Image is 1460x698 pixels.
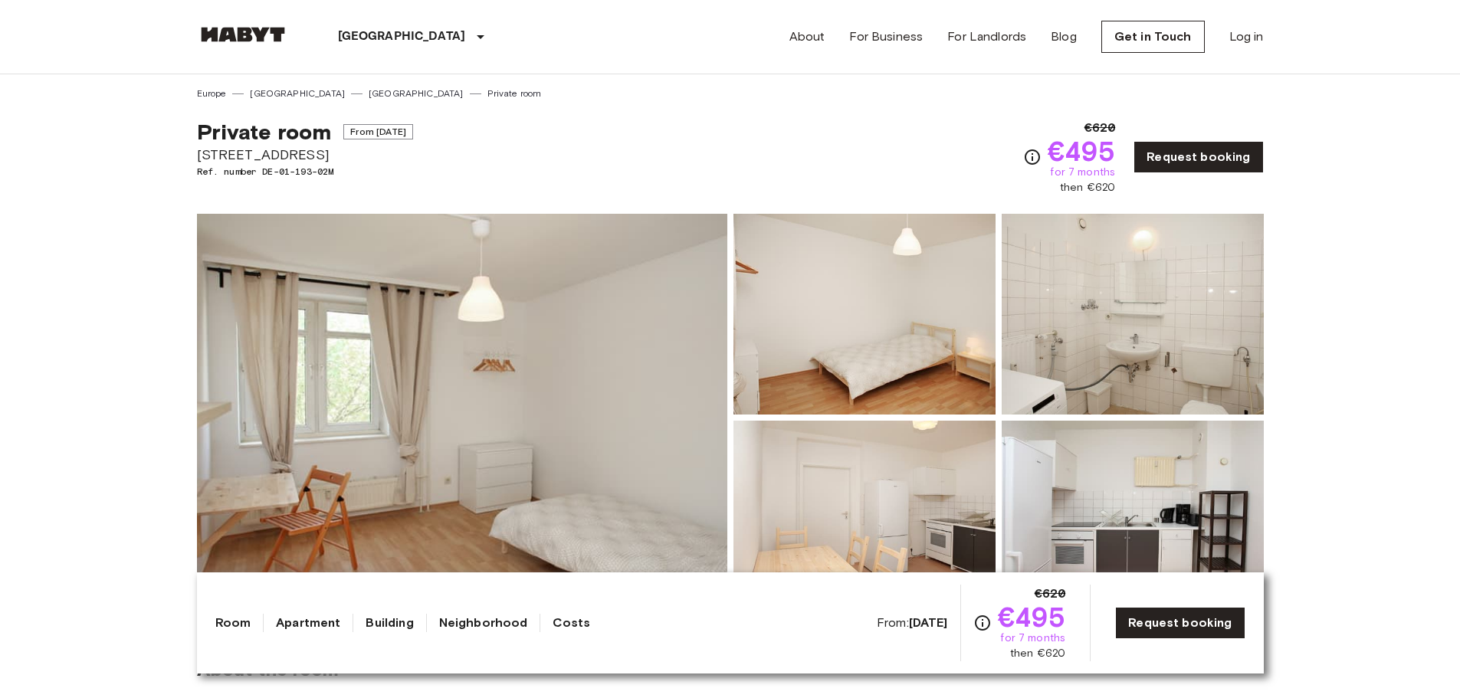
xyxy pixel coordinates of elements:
[1084,119,1116,137] span: €620
[998,603,1066,631] span: €495
[338,28,466,46] p: [GEOGRAPHIC_DATA]
[1060,180,1115,195] span: then €620
[1023,148,1042,166] svg: Check cost overview for full price breakdown. Please note that discounts apply to new joiners onl...
[1035,585,1066,603] span: €620
[789,28,825,46] a: About
[1134,141,1263,173] a: Request booking
[1048,137,1116,165] span: €495
[197,214,727,621] img: Marketing picture of unit DE-01-193-02M
[1002,214,1264,415] img: Picture of unit DE-01-193-02M
[849,28,923,46] a: For Business
[1002,421,1264,621] img: Picture of unit DE-01-193-02M
[215,614,251,632] a: Room
[1101,21,1205,53] a: Get in Touch
[877,614,948,631] span: From:
[1000,631,1065,646] span: for 7 months
[197,145,413,165] span: [STREET_ADDRESS]
[366,614,413,632] a: Building
[1115,607,1245,639] a: Request booking
[369,87,464,100] a: [GEOGRAPHIC_DATA]
[1229,28,1264,46] a: Log in
[487,87,542,100] a: Private room
[553,614,590,632] a: Costs
[733,214,996,415] img: Picture of unit DE-01-193-02M
[197,87,227,100] a: Europe
[947,28,1026,46] a: For Landlords
[1051,28,1077,46] a: Blog
[276,614,340,632] a: Apartment
[1050,165,1115,180] span: for 7 months
[197,165,413,179] span: Ref. number DE-01-193-02M
[250,87,345,100] a: [GEOGRAPHIC_DATA]
[439,614,528,632] a: Neighborhood
[1010,646,1065,661] span: then €620
[343,124,413,139] span: From [DATE]
[197,27,289,42] img: Habyt
[973,614,992,632] svg: Check cost overview for full price breakdown. Please note that discounts apply to new joiners onl...
[197,119,332,145] span: Private room
[733,421,996,621] img: Picture of unit DE-01-193-02M
[909,615,948,630] b: [DATE]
